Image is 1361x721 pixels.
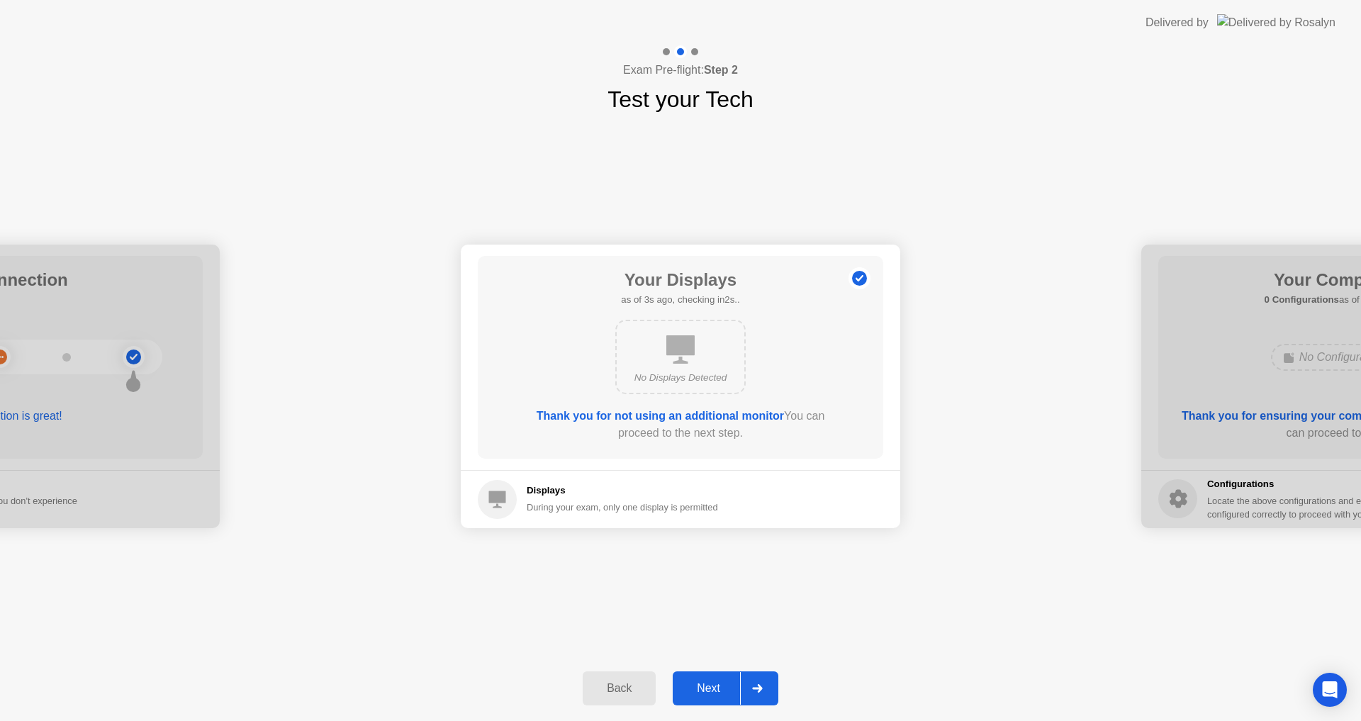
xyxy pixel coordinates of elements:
h5: as of 3s ago, checking in2s.. [621,293,739,307]
h5: Displays [527,484,718,498]
div: Open Intercom Messenger [1313,673,1347,707]
b: Thank you for not using an additional monitor [537,410,784,422]
h1: Your Displays [621,267,739,293]
img: Delivered by Rosalyn [1217,14,1335,30]
div: You can proceed to the next step. [518,408,843,442]
div: Back [587,682,651,695]
div: Delivered by [1146,14,1209,31]
div: During your exam, only one display is permitted [527,501,718,514]
h4: Exam Pre-flight: [623,62,738,79]
button: Back [583,671,656,705]
div: No Displays Detected [628,371,733,385]
b: Step 2 [704,64,738,76]
div: Next [677,682,740,695]
h1: Test your Tech [607,82,754,116]
button: Next [673,671,778,705]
